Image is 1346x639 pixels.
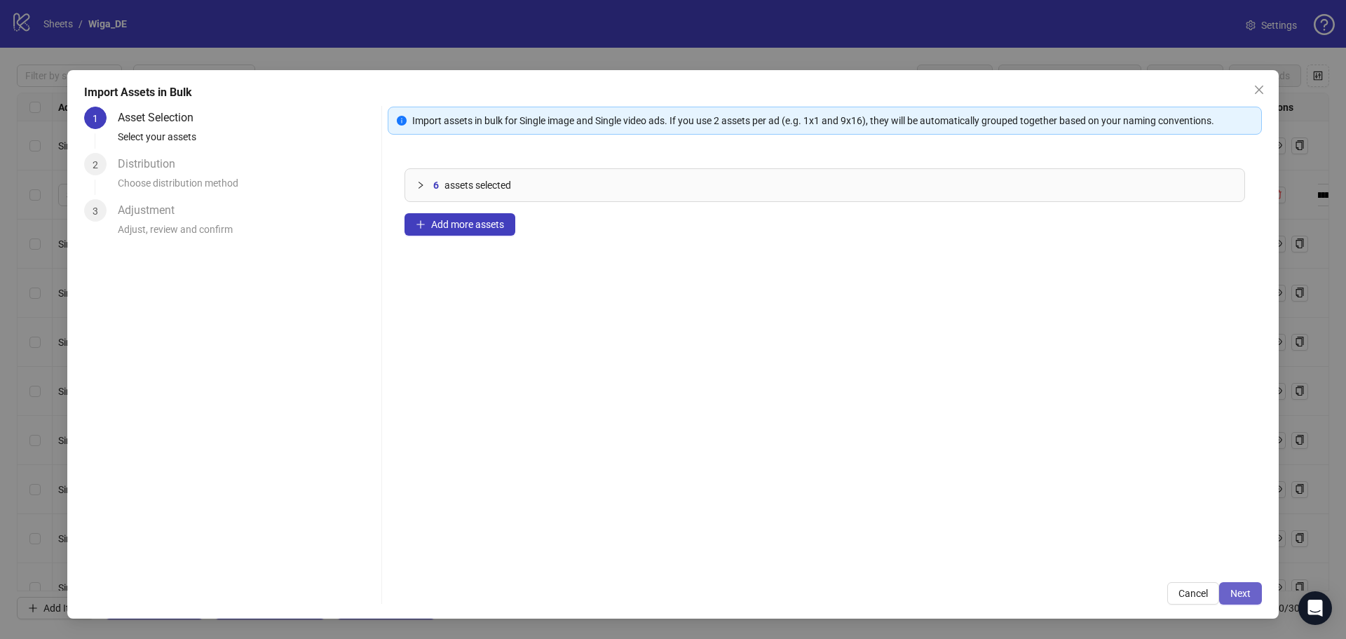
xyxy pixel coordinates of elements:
[93,159,98,170] span: 2
[1178,588,1208,599] span: Cancel
[84,84,1262,101] div: Import Assets in Bulk
[1219,582,1262,605] button: Next
[118,129,376,153] div: Select your assets
[1248,79,1270,101] button: Close
[1230,588,1251,599] span: Next
[118,107,205,129] div: Asset Selection
[433,177,439,193] span: 6
[444,177,511,193] span: assets selected
[93,113,98,124] span: 1
[416,181,425,189] span: collapsed
[405,213,515,236] button: Add more assets
[397,116,407,126] span: info-circle
[1167,582,1219,605] button: Cancel
[405,169,1244,201] div: 6assets selected
[118,222,376,245] div: Adjust, review and confirm
[118,153,186,175] div: Distribution
[1298,591,1332,625] div: Open Intercom Messenger
[431,219,504,230] span: Add more assets
[416,220,426,229] span: plus
[412,113,1253,128] div: Import assets in bulk for Single image and Single video ads. If you use 2 assets per ad (e.g. 1x1...
[118,199,186,222] div: Adjustment
[118,175,376,199] div: Choose distribution method
[93,206,98,217] span: 3
[1253,84,1265,95] span: close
